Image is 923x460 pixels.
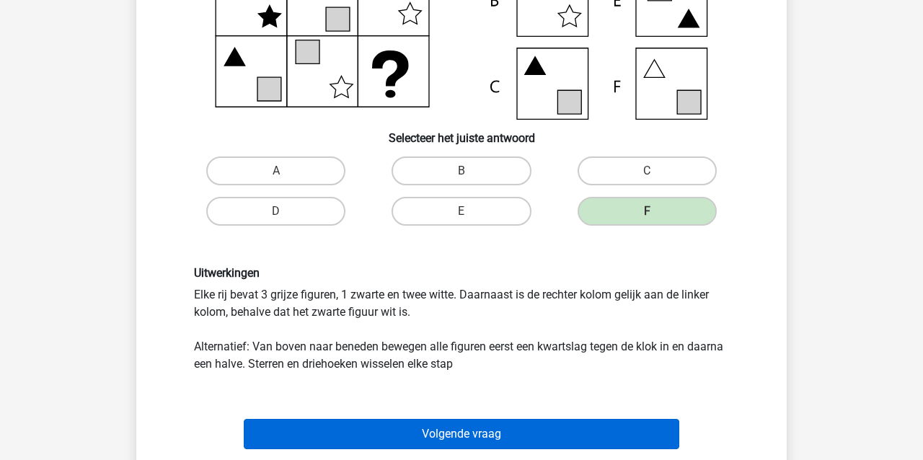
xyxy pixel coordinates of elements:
div: Elke rij bevat 3 grijze figuren, 1 zwarte en twee witte. Daarnaast is de rechter kolom gelijk aan... [183,266,740,372]
label: B [392,156,531,185]
label: F [578,197,717,226]
h6: Selecteer het juiste antwoord [159,120,764,145]
h6: Uitwerkingen [194,266,729,280]
label: C [578,156,717,185]
button: Volgende vraag [244,419,680,449]
label: A [206,156,345,185]
label: E [392,197,531,226]
label: D [206,197,345,226]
